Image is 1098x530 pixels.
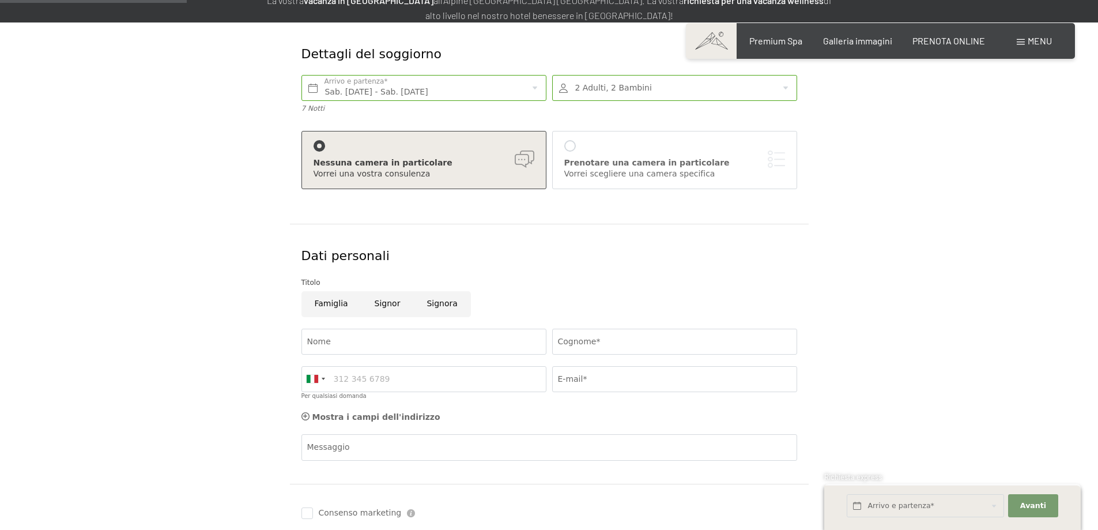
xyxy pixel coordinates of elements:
[314,168,534,180] div: Vorrei una vostra consulenza
[319,508,402,519] span: Consenso marketing
[823,35,892,46] a: Galleria immagini
[302,367,329,392] div: Italy (Italia): +39
[301,247,797,265] div: Dati personali
[749,35,802,46] a: Premium Spa
[824,472,882,482] span: Richiesta express
[301,277,797,288] div: Titolo
[312,412,440,422] span: Mostra i campi dell'indirizzo
[314,157,534,169] div: Nessuna camera in particolare
[912,35,985,46] a: PRENOTA ONLINE
[564,157,785,169] div: Prenotare una camera in particolare
[301,366,546,392] input: 312 345 6789
[1008,494,1058,518] button: Avanti
[1020,501,1046,511] span: Avanti
[1028,35,1052,46] span: Menu
[301,393,367,399] label: Per qualsiasi domanda
[301,104,546,114] div: 7 Notti
[301,46,714,63] div: Dettagli del soggiorno
[564,168,785,180] div: Vorrei scegliere una camera specifica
